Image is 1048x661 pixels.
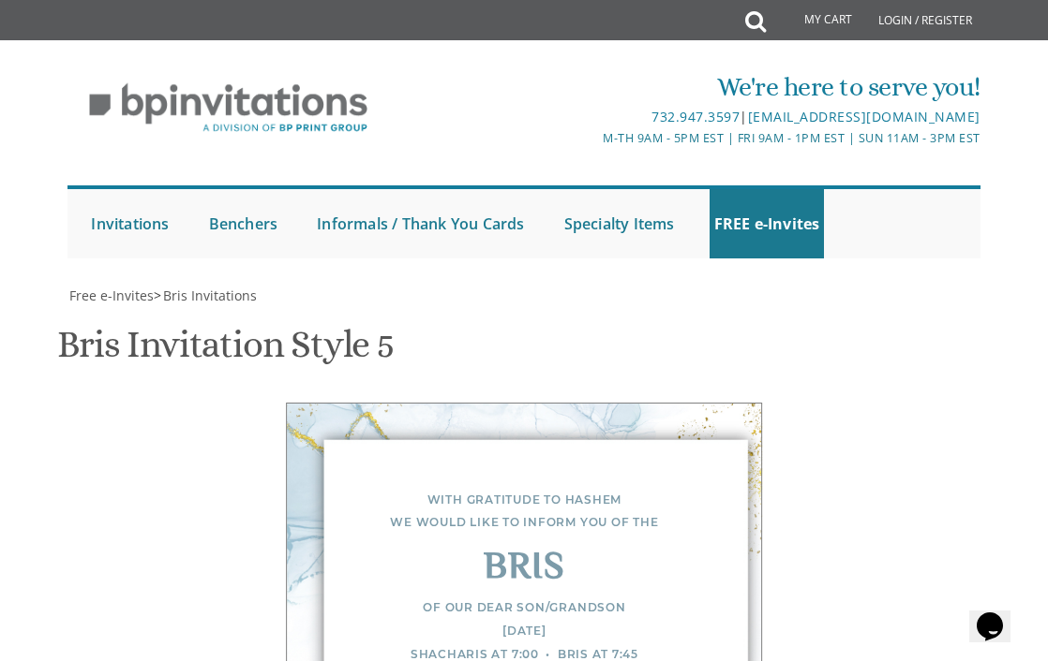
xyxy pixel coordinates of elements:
iframe: chat widget [969,586,1029,642]
div: | [373,106,981,128]
div: With gratitude to Hashem We would like to inform you of the [324,488,724,535]
div: Bris [324,558,724,581]
div: M-Th 9am - 5pm EST | Fri 9am - 1pm EST | Sun 11am - 3pm EST [373,128,981,148]
span: > [154,286,257,304]
div: We're here to serve you! [373,68,981,106]
a: Free e-Invites [67,286,154,304]
a: Benchers [204,189,283,258]
img: BP Invitation Loft [67,69,389,147]
a: FREE e-Invites [710,189,825,258]
a: Specialty Items [560,189,680,258]
h1: Bris Invitation Style 5 [57,324,393,379]
a: Invitations [86,189,173,258]
a: Bris Invitations [161,286,257,304]
a: Informals / Thank You Cards [312,189,529,258]
span: Bris Invitations [163,286,257,304]
a: My Cart [764,2,865,39]
a: [EMAIL_ADDRESS][DOMAIN_NAME] [748,108,981,125]
span: Free e-Invites [69,286,154,304]
a: 732.947.3597 [651,108,740,125]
